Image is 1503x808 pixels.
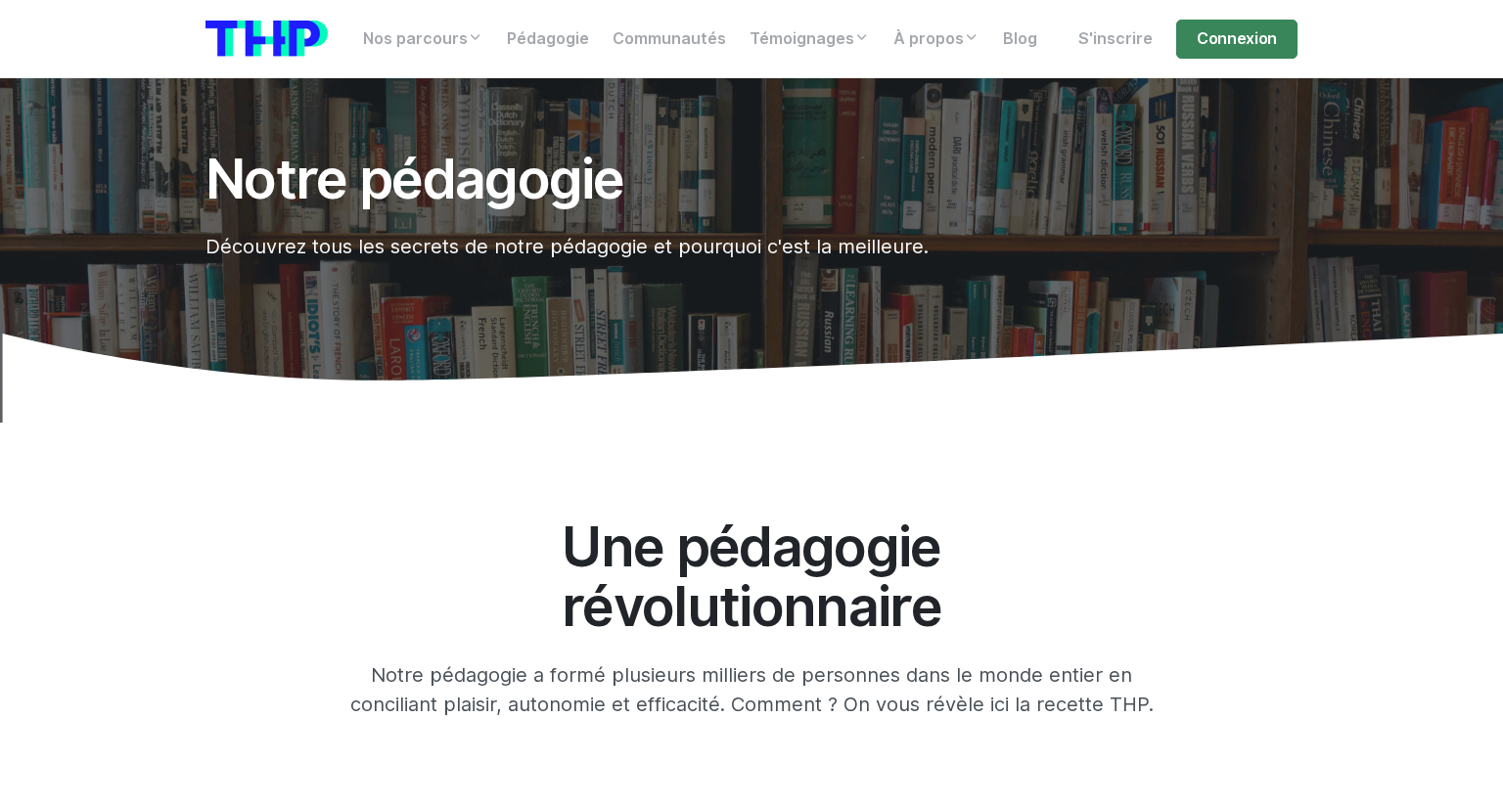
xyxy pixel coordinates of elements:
[345,660,1159,719] p: Notre pédagogie a formé plusieurs milliers de personnes dans le monde entier en conciliant plaisi...
[1176,20,1298,59] a: Connexion
[205,21,328,57] img: logo
[205,149,1112,209] h1: Notre pédagogie
[1067,20,1164,59] a: S'inscrire
[495,20,601,59] a: Pédagogie
[601,20,738,59] a: Communautés
[351,20,495,59] a: Nos parcours
[416,516,1088,637] h2: Une pédagogie révolutionnaire
[882,20,991,59] a: À propos
[991,20,1049,59] a: Blog
[205,233,1112,262] p: Découvrez tous les secrets de notre pédagogie et pourquoi c'est la meilleure.
[738,20,882,59] a: Témoignages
